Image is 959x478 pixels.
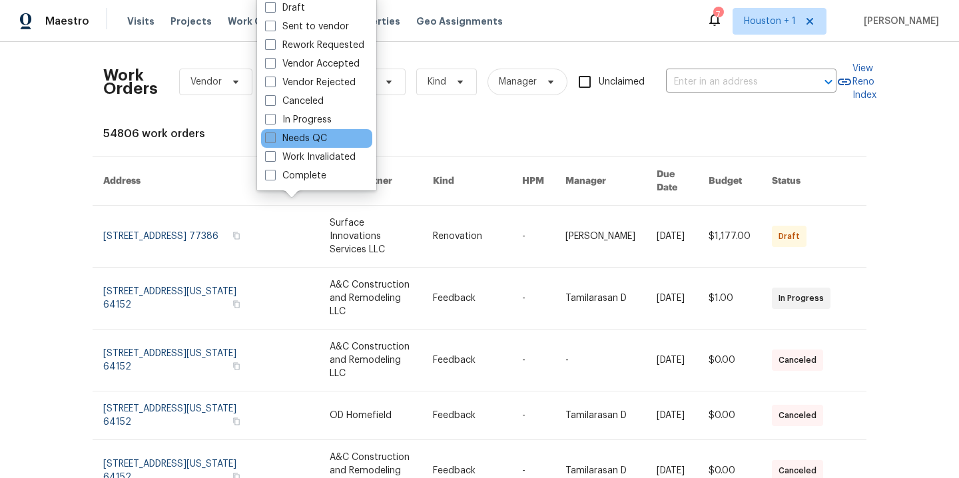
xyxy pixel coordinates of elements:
[265,95,324,108] label: Canceled
[422,268,511,330] td: Feedback
[599,75,645,89] span: Unclaimed
[319,268,422,330] td: A&C Construction and Remodeling LLC
[103,127,856,140] div: 54806 work orders
[428,75,446,89] span: Kind
[858,15,939,28] span: [PERSON_NAME]
[511,330,555,391] td: -
[744,15,796,28] span: Houston + 1
[422,330,511,391] td: Feedback
[127,15,155,28] span: Visits
[319,330,422,391] td: A&C Construction and Remodeling LLC
[761,157,866,206] th: Status
[265,132,327,145] label: Needs QC
[265,1,305,15] label: Draft
[230,230,242,242] button: Copy Address
[422,206,511,268] td: Renovation
[555,391,646,440] td: Tamilarasan D
[190,75,222,89] span: Vendor
[511,157,555,206] th: HPM
[555,268,646,330] td: Tamilarasan D
[319,206,422,268] td: Surface Innovations Services LLC
[230,298,242,310] button: Copy Address
[646,157,698,206] th: Due Date
[230,415,242,427] button: Copy Address
[265,57,360,71] label: Vendor Accepted
[170,15,212,28] span: Projects
[422,157,511,206] th: Kind
[555,157,646,206] th: Manager
[265,20,349,33] label: Sent to vendor
[265,39,364,52] label: Rework Requested
[253,157,319,206] th: Messages
[511,268,555,330] td: -
[45,15,89,28] span: Maestro
[103,69,158,95] h2: Work Orders
[422,391,511,440] td: Feedback
[265,76,356,89] label: Vendor Rejected
[230,360,242,372] button: Copy Address
[228,15,288,28] span: Work Orders
[416,15,503,28] span: Geo Assignments
[713,8,723,21] div: 7
[319,391,422,440] td: OD Homefield
[666,72,799,93] input: Enter in an address
[265,150,356,164] label: Work Invalidated
[836,62,876,102] a: View Reno Index
[265,169,326,182] label: Complete
[499,75,537,89] span: Manager
[555,206,646,268] td: [PERSON_NAME]
[511,206,555,268] td: -
[555,330,646,391] td: -
[819,73,838,91] button: Open
[265,113,332,126] label: In Progress
[511,391,555,440] td: -
[698,157,761,206] th: Budget
[93,157,253,206] th: Address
